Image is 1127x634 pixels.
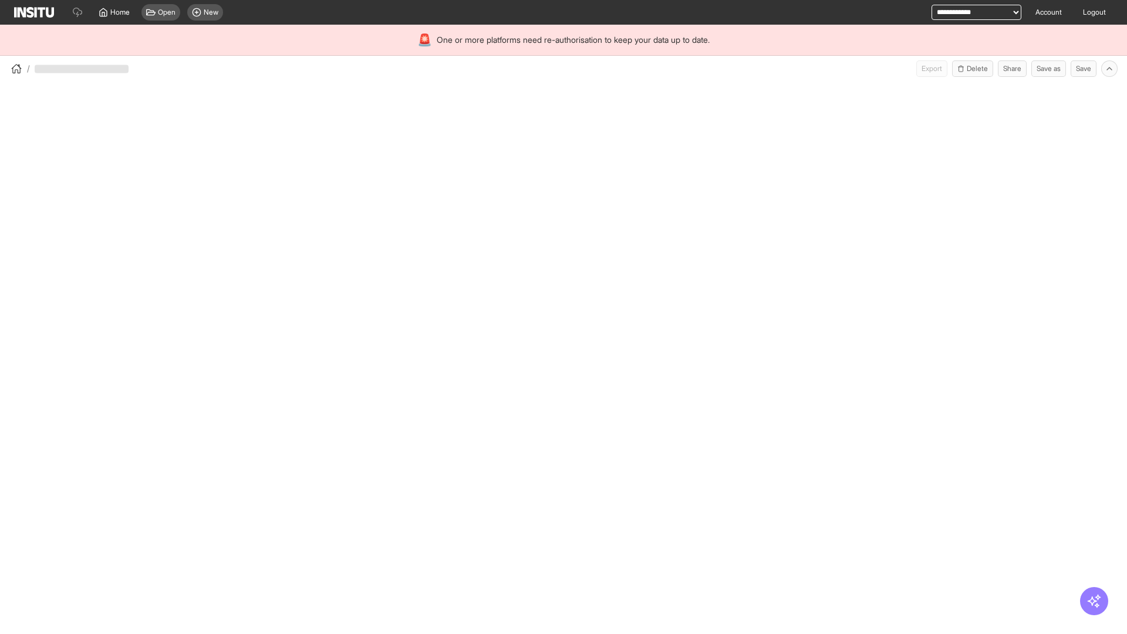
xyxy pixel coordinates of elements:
[27,63,30,75] span: /
[916,60,947,77] button: Export
[1031,60,1066,77] button: Save as
[204,8,218,17] span: New
[417,32,432,48] div: 🚨
[158,8,176,17] span: Open
[110,8,130,17] span: Home
[952,60,993,77] button: Delete
[916,60,947,77] span: Can currently only export from Insights reports.
[14,7,54,18] img: Logo
[9,62,30,76] button: /
[998,60,1027,77] button: Share
[437,34,710,46] span: One or more platforms need re-authorisation to keep your data up to date.
[1071,60,1096,77] button: Save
